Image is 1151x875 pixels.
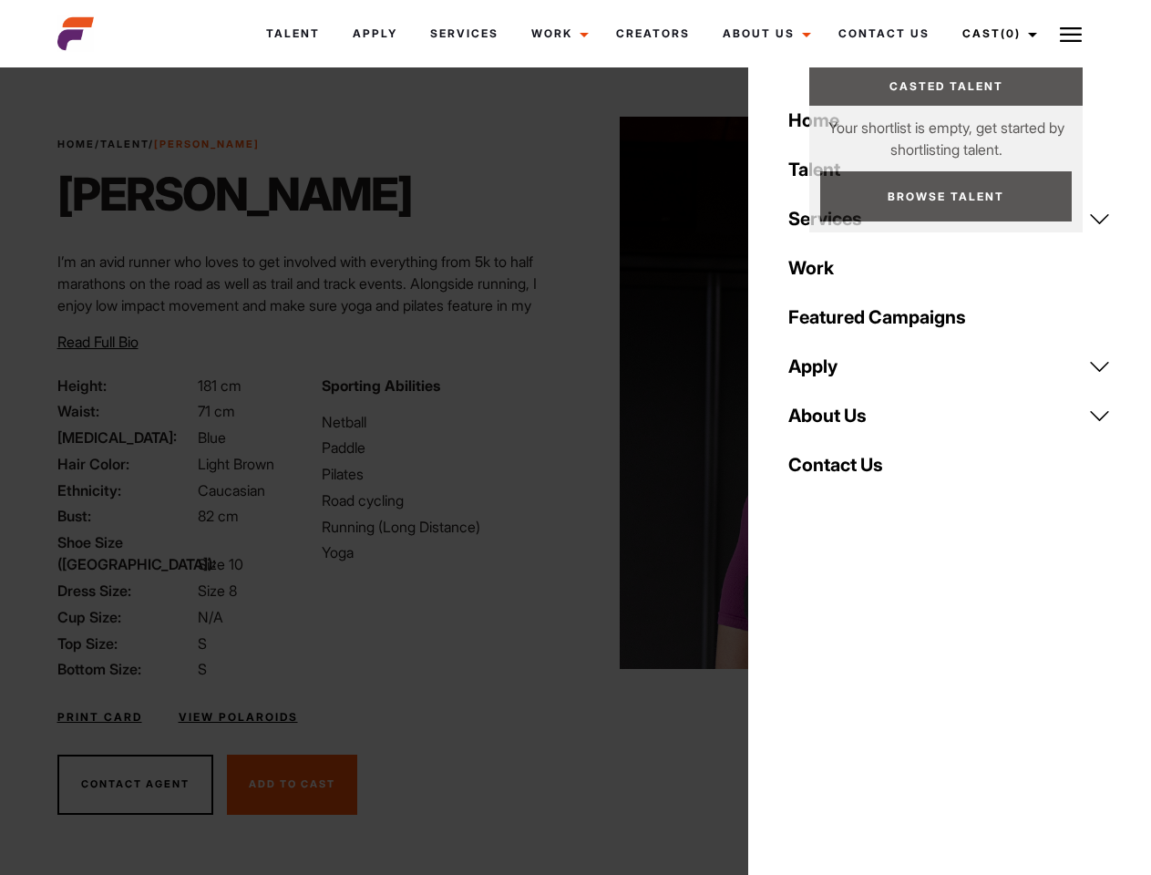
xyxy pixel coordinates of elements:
[809,67,1083,106] a: Casted Talent
[1060,24,1082,46] img: Burger icon
[249,777,335,790] span: Add To Cast
[57,331,139,353] button: Read Full Bio
[198,608,223,626] span: N/A
[809,106,1083,160] p: Your shortlist is empty, get started by shortlisting talent.
[57,15,94,52] img: cropped-aefm-brand-fav-22-square.png
[777,243,1122,293] a: Work
[706,9,822,58] a: About Us
[820,171,1072,221] a: Browse Talent
[946,9,1048,58] a: Cast(0)
[198,455,274,473] span: Light Brown
[57,138,95,150] a: Home
[57,633,194,654] span: Top Size:
[198,660,207,678] span: S
[322,541,564,563] li: Yoga
[250,9,336,58] a: Talent
[822,9,946,58] a: Contact Us
[777,96,1122,145] a: Home
[57,400,194,422] span: Waist:
[198,402,235,420] span: 71 cm
[57,531,194,575] span: Shoe Size ([GEOGRAPHIC_DATA]):
[57,505,194,527] span: Bust:
[198,376,242,395] span: 181 cm
[777,391,1122,440] a: About Us
[198,582,237,600] span: Size 8
[198,481,265,499] span: Caucasian
[322,376,440,395] strong: Sporting Abilities
[57,658,194,680] span: Bottom Size:
[336,9,414,58] a: Apply
[322,411,564,433] li: Netball
[777,342,1122,391] a: Apply
[515,9,600,58] a: Work
[57,580,194,602] span: Dress Size:
[777,194,1122,243] a: Services
[57,606,194,628] span: Cup Size:
[57,453,194,475] span: Hair Color:
[57,427,194,448] span: [MEDICAL_DATA]:
[322,516,564,538] li: Running (Long Distance)
[57,375,194,396] span: Height:
[57,709,142,726] a: Print Card
[57,251,565,360] p: I’m an avid runner who loves to get involved with everything from 5k to half marathons on the roa...
[57,167,412,221] h1: [PERSON_NAME]
[57,755,213,815] button: Contact Agent
[777,145,1122,194] a: Talent
[57,479,194,501] span: Ethnicity:
[414,9,515,58] a: Services
[227,755,357,815] button: Add To Cast
[1001,26,1021,40] span: (0)
[57,333,139,351] span: Read Full Bio
[198,634,207,653] span: S
[198,507,239,525] span: 82 cm
[600,9,706,58] a: Creators
[100,138,149,150] a: Talent
[777,293,1122,342] a: Featured Campaigns
[777,440,1122,489] a: Contact Us
[179,709,298,726] a: View Polaroids
[322,437,564,458] li: Paddle
[154,138,260,150] strong: [PERSON_NAME]
[198,555,243,573] span: Size 10
[322,489,564,511] li: Road cycling
[198,428,226,447] span: Blue
[57,137,260,152] span: / /
[322,463,564,485] li: Pilates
